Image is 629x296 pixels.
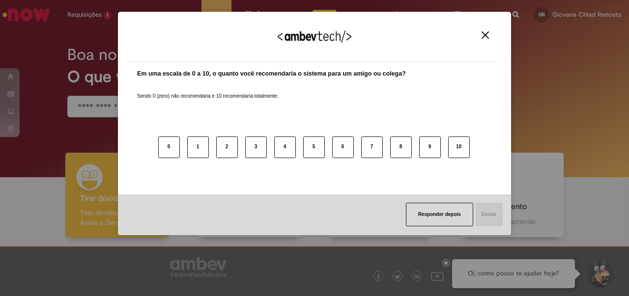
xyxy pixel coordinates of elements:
[361,136,383,158] button: 7
[158,136,180,158] button: 0
[278,30,351,43] img: Logo Ambevtech
[245,136,267,158] button: 3
[303,136,325,158] button: 5
[137,69,406,79] label: Em uma escala de 0 a 10, o quanto você recomendaria o sistema para um amigo ou colega?
[448,136,470,158] button: 10
[332,136,354,158] button: 6
[187,136,209,158] button: 1
[216,136,238,158] button: 2
[482,31,489,39] img: Close
[419,136,441,158] button: 9
[390,136,412,158] button: 8
[274,136,296,158] button: 4
[137,81,279,100] label: Sendo 0 (zero) não recomendaria e 10 recomendaria totalmente.
[479,31,492,39] button: Close
[406,203,473,226] button: Responder depois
